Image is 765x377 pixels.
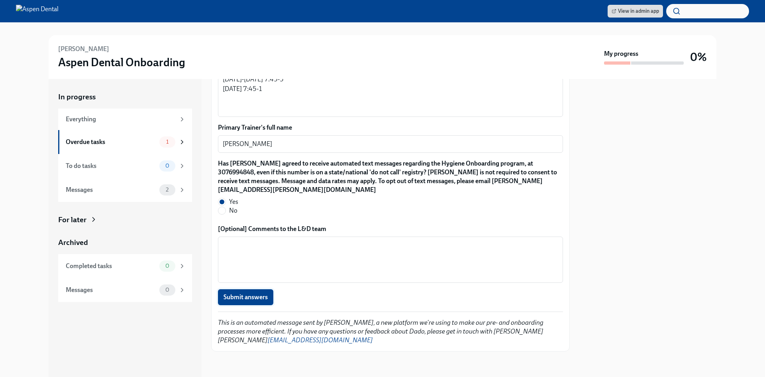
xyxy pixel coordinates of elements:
div: Everything [66,115,175,124]
em: This is an automated message sent by [PERSON_NAME], a new platform we're using to make our pre- a... [218,319,543,344]
a: Everything [58,109,192,130]
textarea: [DATE]-[DATE] 7:45-5 [DATE] 7:45-1 [223,75,558,113]
div: For later [58,215,86,225]
span: 1 [161,139,173,145]
a: Archived [58,237,192,248]
div: Messages [66,286,156,294]
div: Messages [66,186,156,194]
button: Submit answers [218,289,273,305]
div: Overdue tasks [66,138,156,146]
img: Aspen Dental [16,5,59,18]
span: View in admin app [612,7,659,15]
a: For later [58,215,192,225]
div: To do tasks [66,162,156,170]
a: [EMAIL_ADDRESS][DOMAIN_NAME] [268,336,373,344]
a: View in admin app [608,5,663,18]
h3: 0% [690,50,707,64]
a: To do tasks0 [58,154,192,178]
label: [Optional] Comments to the L&D team [218,225,563,233]
h3: Aspen Dental Onboarding [58,55,185,69]
strong: My progress [604,49,638,58]
label: Primary Trainer's full name [218,123,563,132]
a: In progress [58,92,192,102]
span: Yes [229,197,238,206]
span: 0 [161,263,174,269]
span: 0 [161,287,174,293]
textarea: [PERSON_NAME] [223,139,558,149]
span: 2 [161,187,173,193]
span: Submit answers [224,293,268,301]
a: Overdue tasks1 [58,130,192,154]
a: Messages2 [58,178,192,202]
span: 0 [161,163,174,169]
span: No [229,206,237,215]
div: Completed tasks [66,262,156,270]
h6: [PERSON_NAME] [58,45,109,53]
label: Has [PERSON_NAME] agreed to receive automated text messages regarding the Hygiene Onboarding prog... [218,159,563,194]
a: Completed tasks0 [58,254,192,278]
a: Messages0 [58,278,192,302]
